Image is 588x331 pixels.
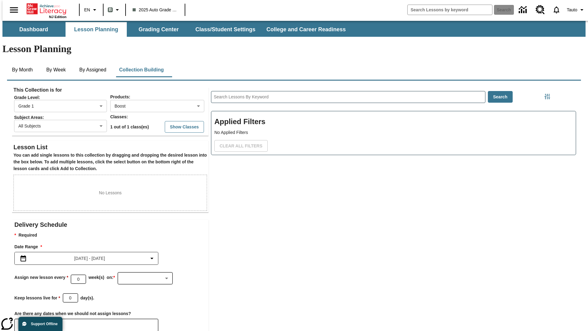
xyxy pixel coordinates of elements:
[532,2,548,18] a: Resource Center, Will open in new tab
[14,120,107,132] div: All Subjects
[14,115,110,120] span: Subject Areas :
[211,111,576,155] div: Applied Filters
[110,100,204,112] div: Boost
[14,244,209,250] h3: Date Range
[110,94,130,99] span: Products :
[84,7,90,13] span: EN
[14,100,107,112] div: Grade 1
[5,1,23,19] button: Open side menu
[71,275,86,284] div: Please choose a number between 1 and 10
[105,4,123,15] button: Boost Class color is gray green. Change class color
[99,190,122,196] p: No Lessons
[27,2,66,19] div: Home
[165,121,204,133] button: Show Classes
[190,22,260,37] button: Class/Student Settings
[3,22,64,37] button: Dashboard
[2,43,586,55] h1: Lesson Planning
[262,22,351,37] button: College and Career Readiness
[81,295,94,302] h3: day(s).
[66,22,127,37] button: Lesson Planning
[2,21,586,37] div: SubNavbar
[13,152,207,172] h6: You can add single lessons to this collection by dragging and dropping the desired lesson into th...
[27,3,66,15] a: Home
[74,255,105,262] span: [DATE] - [DATE]
[13,142,207,152] h2: Lesson List
[17,255,156,262] button: Select the date range menu item
[71,271,86,287] input: Please choose a number between 1 and 10
[488,91,513,103] button: Search
[107,274,115,281] h3: on:
[74,63,111,77] button: By Assigned
[63,290,78,306] input: Please choose a number between 1 and 30
[14,220,209,230] h2: Delivery Schedule
[109,6,112,13] span: B
[515,2,532,18] a: Data Center
[89,274,104,281] p: week(s)
[214,114,573,129] h2: Applied Filters
[18,317,62,331] button: Support Offline
[114,63,169,77] button: Collection Building
[14,232,209,239] p: Required
[14,295,60,302] h3: Keep lessons live for
[13,86,207,94] h6: This Collection is for
[564,4,588,15] button: Profile/Settings
[41,63,71,77] button: By Week
[408,5,492,15] input: search field
[31,322,58,326] span: Support Offline
[148,255,156,262] svg: Collapse Date Range Filter
[81,4,101,15] button: Language: EN, Select a language
[7,63,38,77] button: By Month
[541,90,553,103] button: Filters Side menu
[214,129,573,136] p: No Applied Filters
[63,293,78,302] div: Please choose a number between 1 and 30
[110,124,149,130] p: 1 out of 1 class(es)
[2,22,351,37] div: SubNavbar
[14,310,209,317] h3: Are there any dates when we should not assign lessons?
[211,91,485,103] input: Search Lessons By Keyword
[110,114,128,119] span: Classes :
[133,7,178,13] span: 2025 Auto Grade 1 B
[567,7,577,13] span: Tauto
[14,274,68,281] h3: Assign new lesson every
[49,15,66,19] span: NJ Edition
[548,2,564,18] a: Notifications
[14,95,110,100] span: Grade Level :
[128,22,189,37] button: Grading Center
